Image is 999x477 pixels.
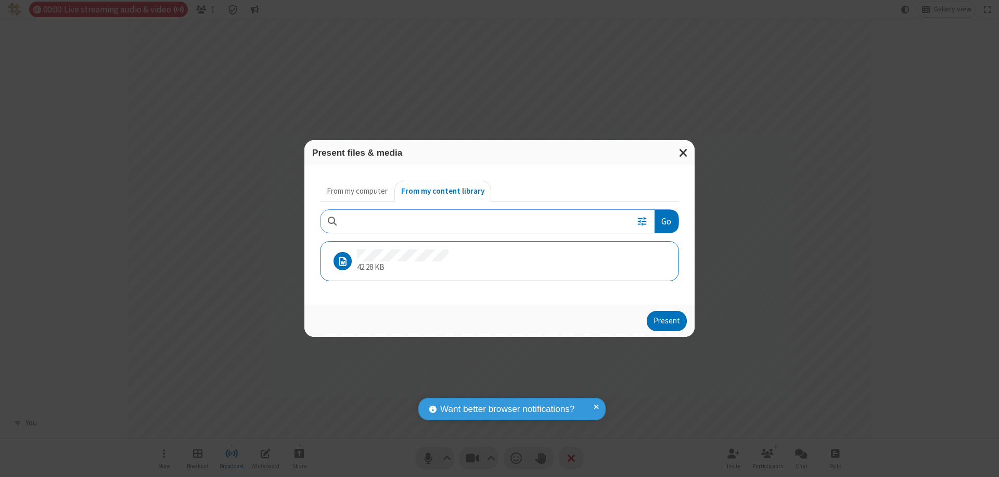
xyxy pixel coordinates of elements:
[394,181,491,202] button: From my content library
[312,148,687,158] h3: Present files & media
[673,140,695,166] button: Close modal
[647,311,687,332] button: Present
[320,181,394,202] button: From my computer
[357,261,449,273] p: 42.28 KB
[440,403,574,416] span: Want better browser notifications?
[655,210,678,233] button: Go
